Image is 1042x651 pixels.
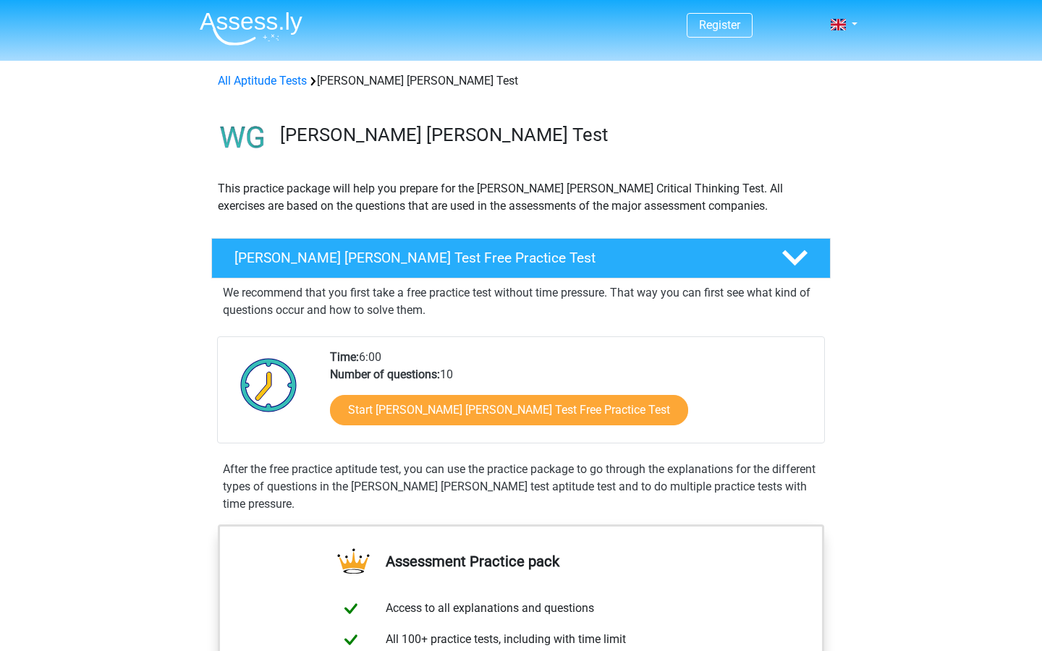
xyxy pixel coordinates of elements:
[212,72,830,90] div: [PERSON_NAME] [PERSON_NAME] Test
[232,349,305,421] img: Clock
[330,395,688,425] a: Start [PERSON_NAME] [PERSON_NAME] Test Free Practice Test
[217,461,825,513] div: After the free practice aptitude test, you can use the practice package to go through the explana...
[234,250,758,266] h4: [PERSON_NAME] [PERSON_NAME] Test Free Practice Test
[280,124,819,146] h3: [PERSON_NAME] [PERSON_NAME] Test
[218,180,824,215] p: This practice package will help you prepare for the [PERSON_NAME] [PERSON_NAME] Critical Thinking...
[206,238,836,278] a: [PERSON_NAME] [PERSON_NAME] Test Free Practice Test
[319,349,823,443] div: 6:00 10
[699,18,740,32] a: Register
[200,12,302,46] img: Assessly
[330,367,440,381] b: Number of questions:
[223,284,819,319] p: We recommend that you first take a free practice test without time pressure. That way you can fir...
[218,74,307,88] a: All Aptitude Tests
[330,350,359,364] b: Time:
[212,107,274,169] img: watson glaser test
